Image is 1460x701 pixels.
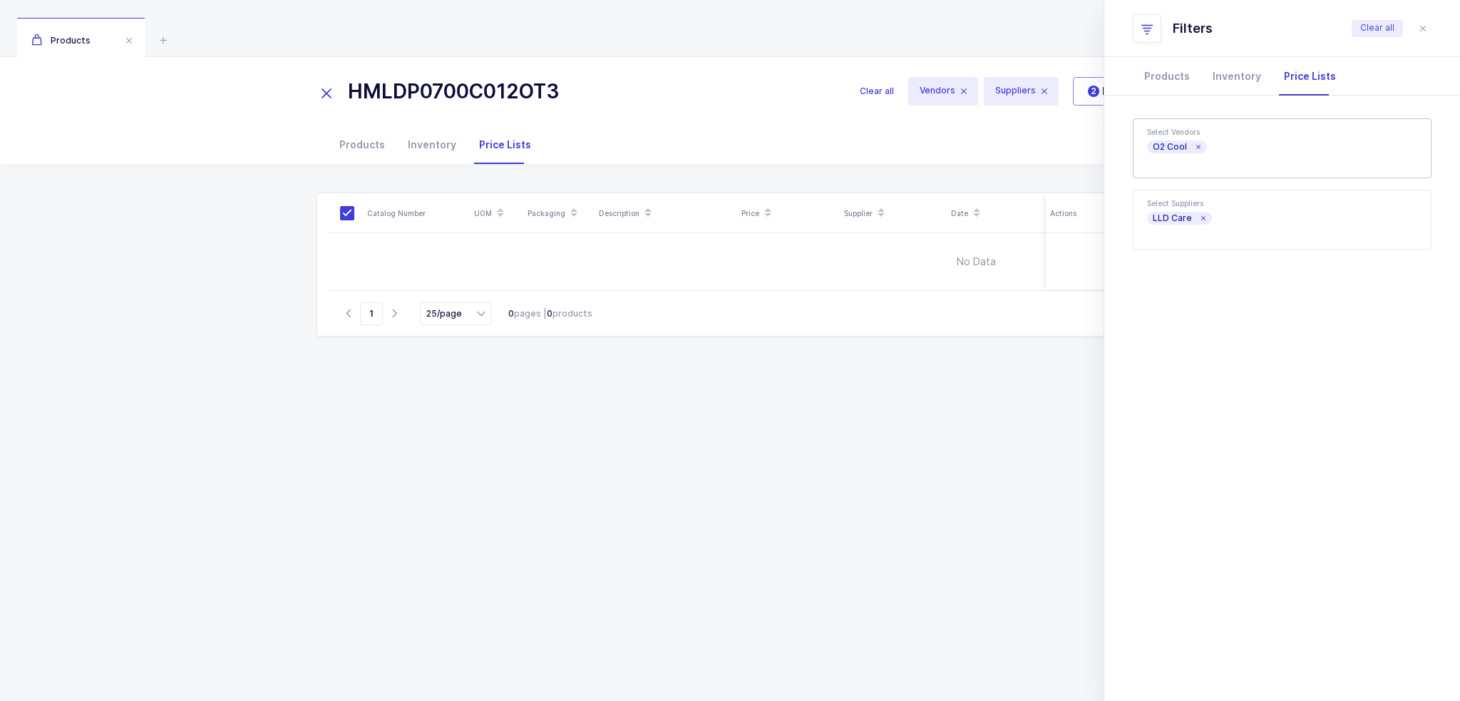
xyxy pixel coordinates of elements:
[1352,20,1403,37] button: Clear all
[741,201,836,225] div: Price
[1173,20,1213,37] div: Filters
[1050,208,1120,219] div: Actions
[468,126,543,164] div: Price Lists
[508,308,514,319] b: 0
[1414,20,1431,37] button: close drawer
[860,84,894,98] span: Clear all
[396,126,468,164] div: Inventory
[1133,57,1201,96] div: Products
[528,201,590,225] div: Packaging
[360,302,383,325] span: Go to
[31,35,91,46] span: Products
[547,308,552,319] b: 0
[1088,86,1099,97] sup: 2
[652,240,1300,283] span: No Data
[420,302,491,325] input: Select
[367,208,466,219] div: Catalog Number
[474,201,519,225] div: UOM
[317,74,843,108] input: Search for Products...
[599,201,733,225] div: Description
[1360,22,1394,34] span: Clear all
[951,201,1071,225] div: Date
[984,77,1059,106] span: Suppliers
[328,126,396,164] div: Products
[1073,77,1143,106] button: 2Filter
[1153,214,1192,222] span: LLD Care
[844,201,942,225] div: Supplier
[1088,84,1129,98] span: Filter
[1153,143,1187,151] span: O2 Cool
[508,307,592,320] div: pages | products
[1273,57,1347,96] div: Price Lists
[1201,57,1273,96] div: Inventory
[908,77,978,106] span: Vendors
[860,74,894,108] button: Clear all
